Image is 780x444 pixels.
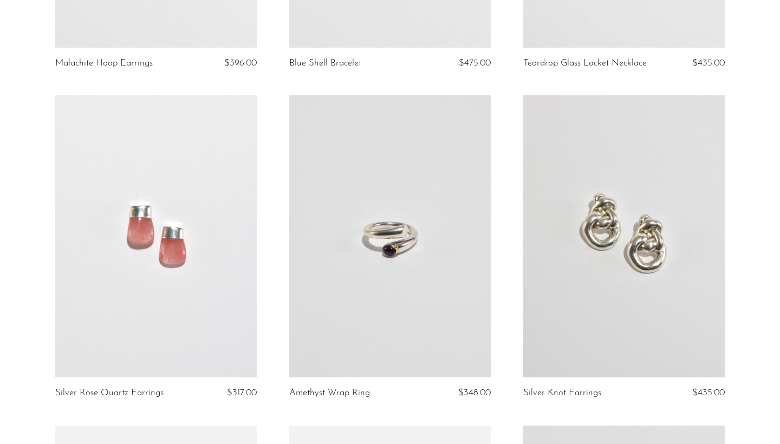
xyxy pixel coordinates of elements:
[289,388,370,398] a: Amethyst Wrap Ring
[692,58,725,68] span: $435.00
[523,388,601,398] a: Silver Knot Earrings
[458,388,491,397] span: $348.00
[227,388,257,397] span: $317.00
[55,388,164,398] a: Silver Rose Quartz Earrings
[459,58,491,68] span: $475.00
[523,58,647,68] a: Teardrop Glass Locket Necklace
[224,58,257,68] span: $396.00
[289,58,361,68] a: Blue Shell Bracelet
[692,388,725,397] span: $435.00
[55,58,153,68] a: Malachite Hoop Earrings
